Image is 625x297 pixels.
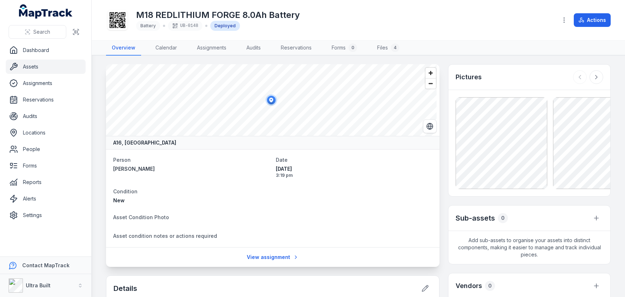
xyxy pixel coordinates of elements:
[22,262,69,268] strong: Contact MapTrack
[276,173,433,178] span: 3:19 pm
[6,109,86,123] a: Audits
[391,43,399,52] div: 4
[423,119,437,133] button: Switch to Satellite View
[456,72,482,82] h3: Pictures
[6,126,86,140] a: Locations
[485,281,495,291] div: 0
[276,165,433,173] span: [DATE]
[574,13,611,27] button: Actions
[448,231,610,264] span: Add sub-assets to organise your assets into distinct components, making it easier to manage and t...
[150,41,183,56] a: Calendar
[6,142,86,156] a: People
[191,41,232,56] a: Assignments
[114,283,137,293] h2: Details
[6,93,86,107] a: Reservations
[6,159,86,173] a: Forms
[6,43,86,57] a: Dashboard
[426,68,436,78] button: Zoom in
[6,175,86,189] a: Reports
[498,213,508,223] div: 0
[6,192,86,206] a: Alerts
[140,23,156,28] span: Battery
[241,41,266,56] a: Audits
[6,76,86,90] a: Assignments
[276,157,288,163] span: Date
[136,9,300,21] h1: M18 REDLITHIUM FORGE 8.0Ah Battery
[168,21,202,31] div: UB-0148
[113,165,270,173] a: [PERSON_NAME]
[33,28,50,36] span: Search
[348,43,357,52] div: 0
[113,139,176,146] strong: A16, [GEOGRAPHIC_DATA]
[106,64,437,136] canvas: Map
[6,208,86,222] a: Settings
[426,78,436,89] button: Zoom out
[26,282,51,288] strong: Ultra Built
[106,41,141,56] a: Overview
[113,233,217,239] span: Asset condition notes or actions required
[6,60,86,74] a: Assets
[371,41,405,56] a: Files4
[275,41,317,56] a: Reservations
[456,213,495,223] h2: Sub-assets
[326,41,363,56] a: Forms0
[113,157,131,163] span: Person
[276,165,433,178] time: 27/05/2025, 3:19:54 pm
[242,250,303,264] a: View assignment
[113,188,138,194] span: Condition
[456,281,482,291] h3: Vendors
[9,25,66,39] button: Search
[113,214,169,220] span: Asset Condition Photo
[210,21,240,31] div: Deployed
[113,197,125,203] span: New
[19,4,73,19] a: MapTrack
